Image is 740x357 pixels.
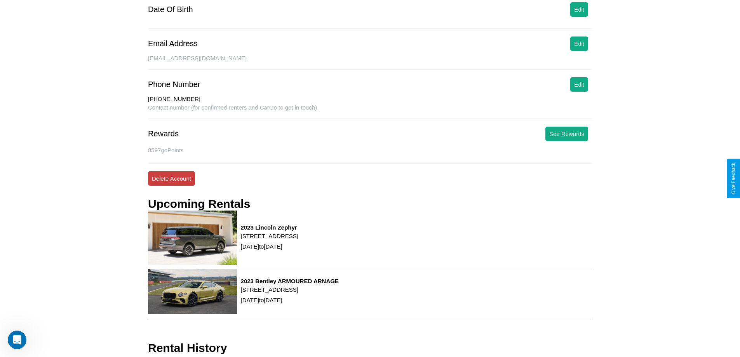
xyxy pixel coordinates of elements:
button: Delete Account [148,171,195,186]
iframe: Intercom live chat [8,331,26,349]
div: [PHONE_NUMBER] [148,96,592,104]
img: rental [148,211,237,265]
img: rental [148,269,237,314]
p: 8597 goPoints [148,145,592,155]
h3: 2023 Bentley ARMOURED ARNAGE [241,278,339,284]
button: Edit [570,2,588,17]
h3: 2023 Lincoln Zephyr [241,224,298,231]
p: [DATE] to [DATE] [241,295,339,305]
div: Phone Number [148,80,200,89]
p: [STREET_ADDRESS] [241,284,339,295]
div: Email Address [148,39,198,48]
h3: Upcoming Rentals [148,197,250,211]
div: Rewards [148,129,179,138]
button: Edit [570,77,588,92]
button: Edit [570,37,588,51]
p: [DATE] to [DATE] [241,241,298,252]
div: Date Of Birth [148,5,193,14]
h3: Rental History [148,341,227,355]
div: [EMAIL_ADDRESS][DOMAIN_NAME] [148,55,592,70]
p: [STREET_ADDRESS] [241,231,298,241]
div: Give Feedback [731,163,736,194]
div: Contact number (for confirmed renters and CarGo to get in touch). [148,104,592,119]
button: See Rewards [545,127,588,141]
